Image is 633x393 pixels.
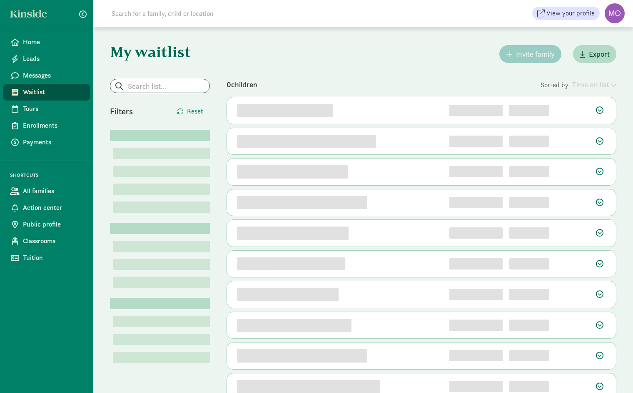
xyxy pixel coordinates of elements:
[509,320,549,331] div: [object Object]
[110,130,210,141] div: Lorem
[3,34,90,50] a: Home
[23,104,83,114] span: Tours
[237,319,351,332] div: x9osay6mppuphela3 undefined
[110,79,209,93] input: Search list...
[113,334,117,344] label: Lorem (1)
[113,277,117,287] label: Lorem (1)
[113,166,117,176] label: Lorem (1)
[3,233,90,249] a: Classrooms
[237,165,348,179] div: hoxs5lpxf1hrwgcfl2 undefined
[23,71,83,81] span: Messages
[532,7,600,20] a: View your profile
[516,48,555,60] span: Invite family
[449,166,503,177] div: 3
[23,203,83,213] span: Action center
[509,350,549,361] div: [object Object]
[110,298,210,309] div: Lorem
[237,349,367,363] div: ftic5gtdjhklo20xj1q197qt undefined
[237,196,367,209] div: tzri7rag3o65fs6qkd4zeoi undefined
[110,223,210,234] div: Lorem
[3,67,90,84] a: Messages
[23,37,83,47] span: Home
[3,199,90,216] a: Action center
[509,197,549,208] div: [object Object]
[509,289,549,300] div: [object Object]
[572,79,616,90] div: Time on list
[546,8,595,18] span: View your profile
[449,136,503,147] div: 2
[113,259,117,269] label: Lorem (1)
[499,45,561,63] button: Invite family
[187,106,203,116] span: Reset
[591,353,633,393] iframe: Chat Widget
[449,381,503,392] div: 10
[3,134,90,151] a: Payments
[23,253,83,263] span: Tuition
[23,137,83,147] span: Payments
[3,84,90,101] a: Waitlist
[110,43,210,60] h1: My waitlist
[509,258,549,270] div: [object Object]
[237,257,345,271] div: blznrb6f7bpwbwps undefined
[449,197,503,208] div: 4
[237,104,333,117] div: 0pw74ug6jf4x3 undefined
[509,381,549,392] div: [object Object]
[3,50,90,67] a: Leads
[23,87,83,97] span: Waitlist
[3,183,90,199] a: All families
[3,216,90,233] a: Public profile
[113,202,117,212] label: Lorem (1)
[23,219,83,229] span: Public profile
[170,103,210,120] button: Reset
[541,79,616,90] div: Sorted by
[449,289,503,300] div: 7
[449,320,503,331] div: 8
[449,258,503,270] div: 6
[449,227,503,239] div: 5
[113,148,117,158] label: Lorem (1)
[3,117,90,134] a: Enrollments
[3,101,90,117] a: Tours
[227,79,541,90] div: 0 children
[589,48,610,60] span: Export
[237,288,339,301] div: z53belledpas4z6i undefined
[23,121,83,131] span: Enrollments
[113,184,117,194] label: Lorem (1)
[113,352,117,362] label: Lorem (1)
[113,316,117,326] label: Lorem (1)
[449,350,503,361] div: 9
[23,186,83,196] span: All families
[3,249,90,266] a: Tuition
[509,166,549,177] div: [object Object]
[573,45,616,63] button: Export
[509,136,549,147] div: [object Object]
[107,5,340,22] input: Search for a family, child or location
[509,227,549,239] div: [object Object]
[23,236,83,246] span: Classrooms
[449,105,503,116] div: 1
[113,241,117,251] label: Lorem (1)
[509,105,549,116] div: [object Object]
[23,54,83,64] span: Leads
[110,105,160,118] div: Filters
[237,135,376,148] div: q3b9i6y1g8v1mqfz9zs9xeo undefined
[237,227,349,240] div: yk704qbr2ez1d6f2g undefined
